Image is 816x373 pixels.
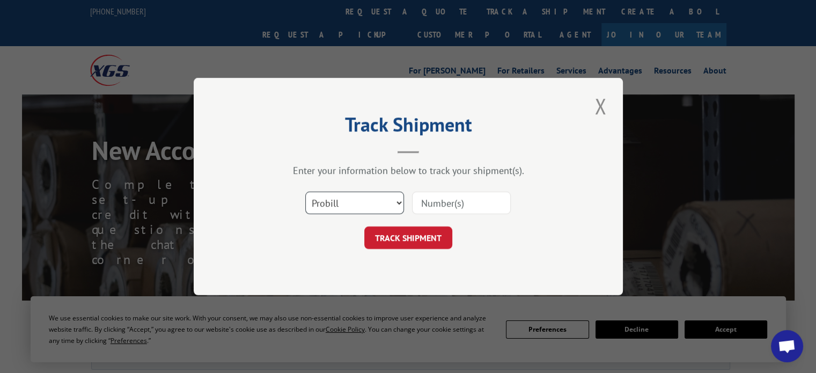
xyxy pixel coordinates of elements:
[771,330,803,362] a: Open chat
[322,261,386,270] span: Primary Contact Email
[322,129,335,138] span: DBA
[591,91,609,121] button: Close modal
[247,164,569,177] div: Enter your information below to track your shipment(s).
[322,173,400,182] span: Primary Contact Last Name
[322,217,450,226] span: Who do you report to within your company?
[364,226,452,249] button: TRACK SHIPMENT
[247,117,569,137] h2: Track Shipment
[412,192,511,214] input: Number(s)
